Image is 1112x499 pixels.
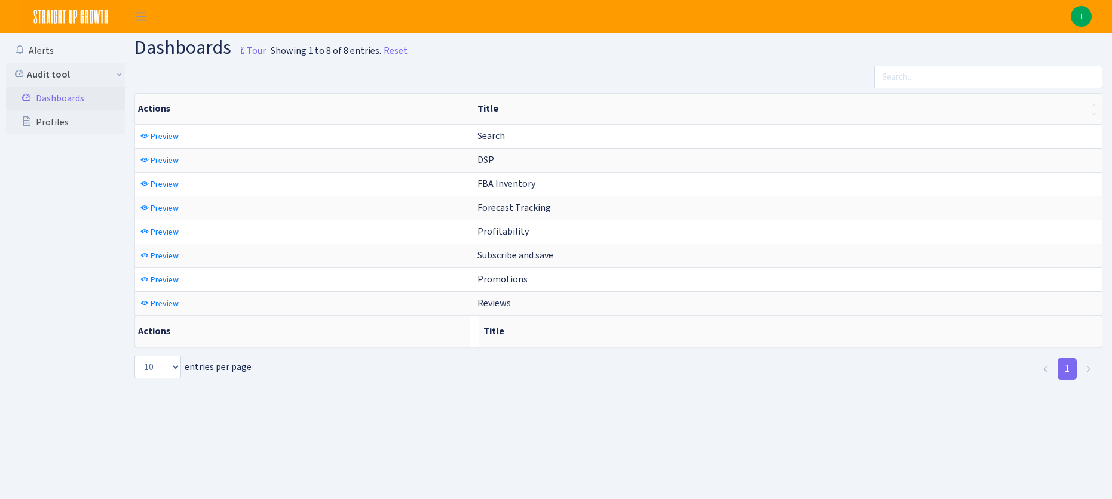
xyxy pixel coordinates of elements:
a: Preview [137,223,182,241]
a: Preview [137,151,182,170]
a: Preview [137,175,182,193]
span: Preview [151,298,179,309]
h1: Dashboards [134,38,266,61]
a: Audit tool [6,63,125,87]
span: Search [477,130,505,142]
a: Reset [384,44,408,58]
a: T [1071,6,1092,27]
span: Preview [151,250,179,261]
span: DSP [477,153,494,166]
span: Promotions [477,273,528,285]
a: Alerts [6,39,125,63]
img: Tom First [1071,6,1092,27]
a: 1 [1058,358,1077,380]
a: Dashboards [6,87,125,110]
input: Search... [874,66,1103,88]
th: Actions [135,94,473,124]
th: Title [479,316,1102,347]
button: Toggle navigation [126,7,156,26]
span: Preview [151,202,179,214]
span: Profitability [477,225,529,238]
span: Preview [151,178,179,190]
span: Preview [151,155,179,166]
select: entries per page [134,356,181,378]
span: Subscribe and save [477,249,553,261]
a: Preview [137,270,182,289]
small: Tour [235,41,266,61]
a: Profiles [6,110,125,134]
label: entries per page [134,356,252,378]
span: Preview [151,131,179,142]
div: Showing 1 to 8 of 8 entries. [271,44,381,58]
span: FBA Inventory [477,177,535,190]
span: Preview [151,274,179,285]
th: Actions [135,316,470,347]
a: Preview [137,199,182,217]
a: Preview [137,294,182,313]
a: Preview [137,127,182,146]
a: Tour [231,35,266,60]
span: Preview [151,226,179,238]
span: Forecast Tracking [477,201,551,214]
th: Title : activate to sort column ascending [473,94,1102,124]
a: Preview [137,247,182,265]
span: Reviews [477,297,511,309]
